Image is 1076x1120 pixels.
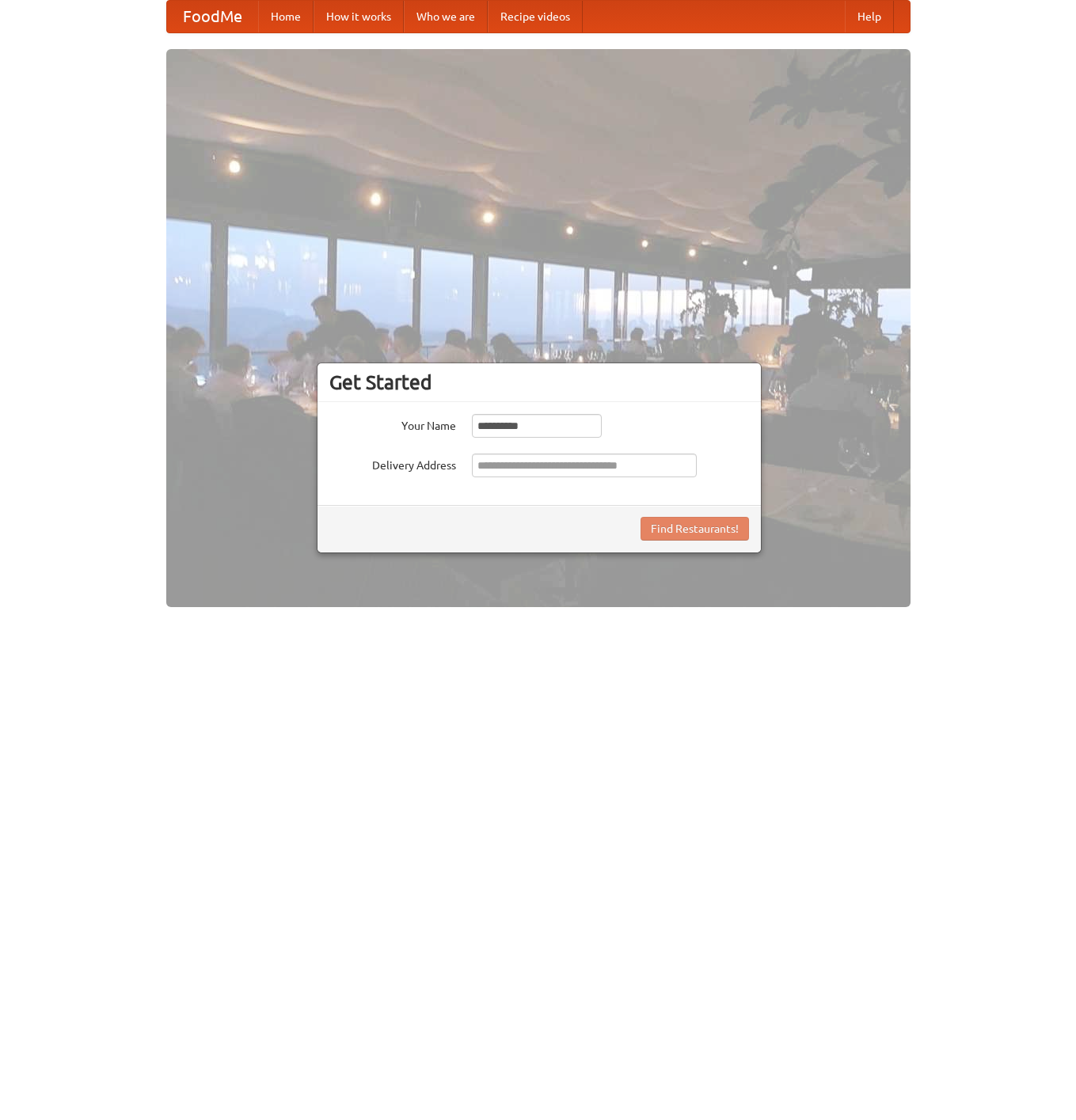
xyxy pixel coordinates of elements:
[845,1,894,32] a: Help
[488,1,583,32] a: Recipe videos
[329,454,456,473] label: Delivery Address
[314,1,404,32] a: How it works
[329,414,456,434] label: Your Name
[167,1,258,32] a: FoodMe
[329,370,749,394] h3: Get Started
[404,1,488,32] a: Who we are
[258,1,314,32] a: Home
[641,517,749,541] button: Find Restaurants!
